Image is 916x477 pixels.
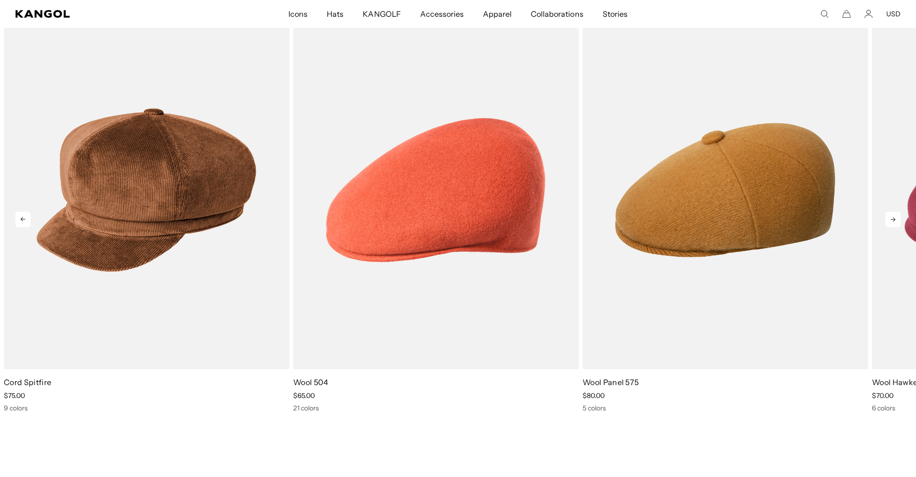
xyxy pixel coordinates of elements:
p: Wool 504 [293,377,579,387]
button: USD [886,10,901,18]
p: Wool Panel 575 [583,377,868,387]
div: 4 of 13 [579,11,868,412]
div: 21 colors [293,404,579,412]
div: 3 of 13 [289,11,579,412]
div: 5 colors [583,404,868,412]
span: $70.00 [872,391,893,400]
span: $80.00 [583,391,605,400]
a: Account [864,10,873,18]
img: color-coral-flame [293,11,579,369]
span: $75.00 [4,391,25,400]
summary: Search here [820,10,829,18]
span: $65.00 [293,391,315,400]
div: 9 colors [4,404,289,412]
p: Cord Spitfire [4,377,289,387]
img: color-rustic-caramel [583,11,868,369]
button: Cart [842,10,851,18]
img: color-wood [4,11,289,369]
a: Kangol [15,10,191,18]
